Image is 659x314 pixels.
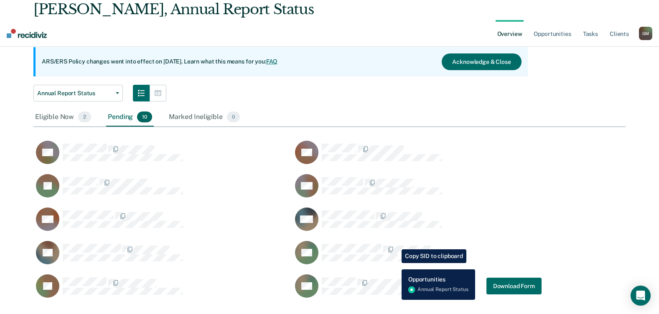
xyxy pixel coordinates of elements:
a: Overview [496,20,524,47]
div: Marked Ineligible0 [167,108,242,127]
div: CaseloadOpportunityCell-03255573 [33,174,293,207]
button: Download Form [486,278,542,294]
button: Acknowledge & Close [442,53,521,70]
div: CaseloadOpportunityCell-03685658 [293,174,552,207]
div: CaseloadOpportunityCell-05827723 [33,207,293,241]
div: CaseloadOpportunityCell-06201282 [293,207,552,241]
div: Eligible Now2 [33,108,93,127]
div: Open Intercom Messenger [631,286,651,306]
div: Pending10 [106,108,154,127]
span: 10 [137,111,152,122]
img: Recidiviz [7,29,47,38]
div: G M [639,27,652,40]
a: Tasks [581,20,600,47]
div: [PERSON_NAME], Annual Report Status [33,1,528,25]
span: 0 [227,111,240,122]
span: 2 [78,111,91,122]
button: Annual Report Status [33,85,123,101]
div: CaseloadOpportunityCell-17971977 [293,274,552,307]
a: Opportunities [532,20,572,47]
div: CaseloadOpportunityCell-06693573 [293,241,552,274]
a: Clients [608,20,631,47]
a: Navigate to form link [486,278,542,294]
button: GM [639,27,652,40]
span: Annual Report Status [37,90,112,97]
div: CaseloadOpportunityCell-06648139 [33,241,293,274]
div: CaseloadOpportunityCell-03148815 [293,140,552,174]
div: CaseloadOpportunityCell-08498328 [33,274,293,307]
a: FAQ [266,58,278,65]
p: ARS/ERS Policy changes went into effect on [DATE]. Learn what this means for you: [42,58,277,66]
div: CaseloadOpportunityCell-02675199 [33,140,293,174]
